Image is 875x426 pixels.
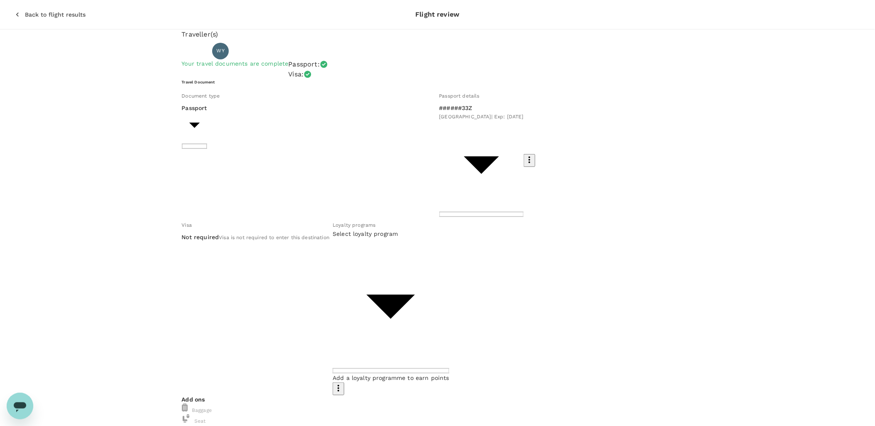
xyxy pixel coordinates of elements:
img: baggage-icon [182,404,188,412]
p: Flight review [416,10,460,20]
p: Not required [182,233,219,241]
span: Document type [182,93,220,99]
p: Passport [182,104,207,112]
h6: Travel Document [182,79,694,85]
iframe: Button to launch messaging window [7,393,33,419]
p: [PERSON_NAME] [PERSON_NAME] [232,46,346,56]
p: Visa : [289,69,304,79]
div: ​ [333,238,449,246]
span: WY [217,47,225,55]
span: Loyalty programs [333,222,375,228]
span: Add a loyalty programme to earn points [333,375,449,381]
p: Traveller 1 : [182,47,209,55]
p: Traveller(s) [182,29,694,39]
span: [GEOGRAPHIC_DATA] | Exp: [DATE] [439,114,524,120]
span: Your travel documents are complete [182,60,289,67]
div: ######33Z[GEOGRAPHIC_DATA]| Exp: [DATE] [439,104,524,121]
p: Add ons [182,395,694,404]
span: Passport details [439,93,480,99]
img: baggage-icon [182,414,190,423]
span: Visa [182,222,192,228]
p: Select loyalty program [333,230,449,238]
p: Back to flight results [25,10,86,19]
span: Visa is not required to enter this destination [219,235,329,240]
button: Back to flight results [3,4,97,25]
div: Baggage [182,404,694,415]
p: Passport : [289,59,320,69]
p: ######33Z [439,104,524,112]
div: Seat [182,414,694,426]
